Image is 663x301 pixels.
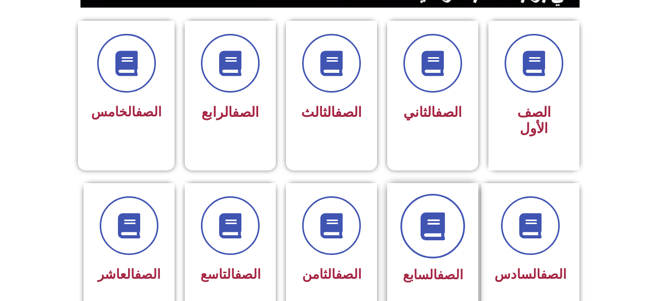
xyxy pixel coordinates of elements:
[541,267,566,282] a: الصف
[435,104,462,120] a: الصف
[201,104,259,120] span: الرابع
[136,104,161,119] a: الصف
[235,267,261,282] a: الصف
[517,104,551,137] span: الصف الأول
[403,104,462,120] span: الثاني
[91,104,161,119] span: الخامس
[302,267,361,282] span: الثامن
[98,267,160,282] span: العاشر
[336,267,361,282] a: الصف
[494,267,566,282] span: السادس
[200,267,261,282] span: التاسع
[232,104,259,120] a: الصف
[135,267,160,282] a: الصف
[437,267,463,282] a: الصف
[301,104,362,120] span: الثالث
[403,267,463,282] span: السابع
[335,104,362,120] a: الصف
